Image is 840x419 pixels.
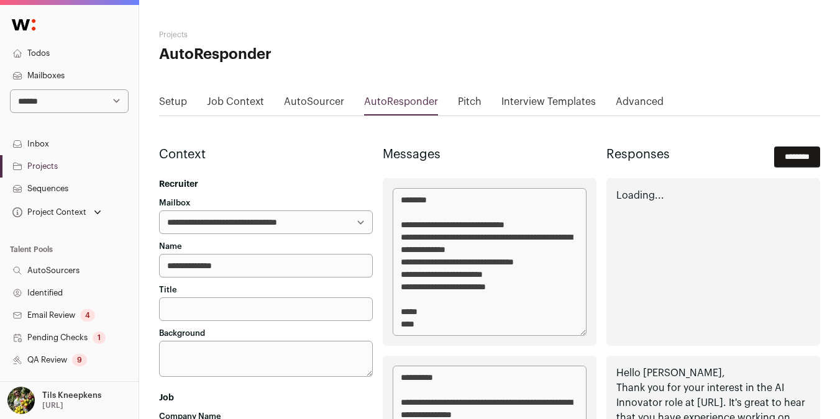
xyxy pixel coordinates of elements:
[72,354,87,366] div: 9
[606,146,670,163] h3: Responses
[80,309,95,322] div: 4
[159,146,206,163] h3: Context
[284,94,344,114] a: AutoSourcer
[42,400,63,410] p: [URL]
[159,30,380,40] h2: Projects
[10,207,86,217] div: Project Context
[458,94,482,114] a: Pitch
[159,328,205,338] label: Background
[7,387,35,414] img: 6689865-medium_jpg
[10,204,104,221] button: Open dropdown
[159,45,380,65] h1: AutoResponder
[42,390,101,400] p: Tils Kneepkens
[616,366,810,381] p: Hello [PERSON_NAME],
[616,188,810,203] div: Loading...
[207,94,264,114] a: Job Context
[5,387,104,414] button: Open dropdown
[5,12,42,37] img: Wellfound
[501,94,596,114] a: Interview Templates
[383,146,596,163] h3: Messages
[159,198,190,208] label: Mailbox
[159,285,177,295] label: Title
[159,178,373,191] h3: Recruiter
[159,241,182,251] label: Name
[364,94,438,114] a: AutoResponder
[159,94,187,114] a: Setup
[93,331,106,344] div: 1
[159,392,373,404] h3: Job
[616,94,664,114] a: Advanced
